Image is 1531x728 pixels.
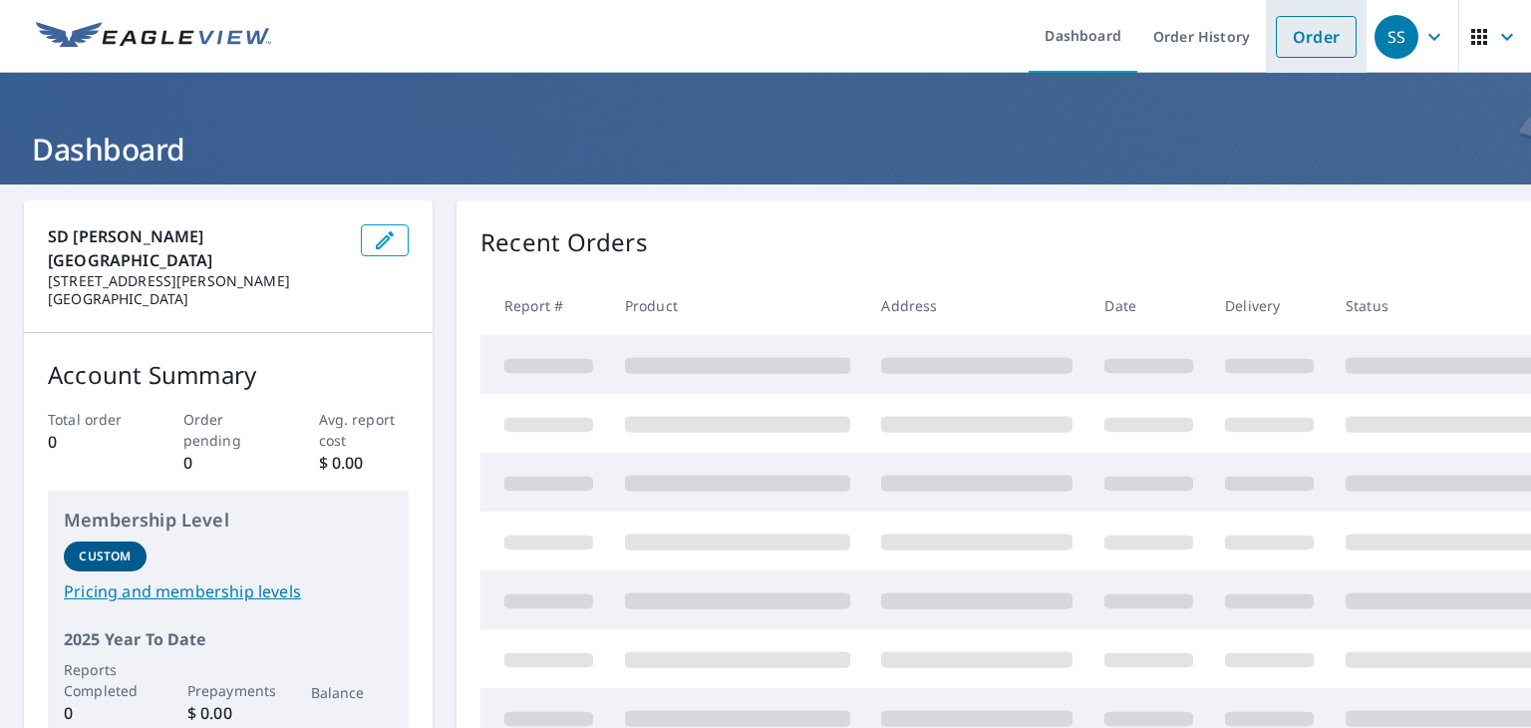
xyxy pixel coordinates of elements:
div: SS [1375,15,1418,59]
p: Custom [79,547,131,565]
h1: Dashboard [24,129,1507,170]
a: Order [1276,16,1357,58]
th: Date [1088,276,1209,335]
p: SD [PERSON_NAME][GEOGRAPHIC_DATA] [48,224,345,272]
p: 0 [64,701,147,725]
p: Total order [48,409,139,430]
p: Reports Completed [64,659,147,701]
p: Order pending [183,409,274,451]
p: Avg. report cost [319,409,410,451]
p: $ 0.00 [319,451,410,475]
p: Prepayments [187,680,270,701]
p: Account Summary [48,357,409,393]
p: Membership Level [64,507,393,534]
p: [GEOGRAPHIC_DATA] [48,290,345,308]
p: 2025 Year To Date [64,627,393,651]
th: Address [865,276,1088,335]
th: Delivery [1209,276,1330,335]
p: 0 [48,430,139,454]
p: $ 0.00 [187,701,270,725]
a: Pricing and membership levels [64,579,393,603]
th: Report # [480,276,609,335]
th: Product [609,276,866,335]
p: Balance [311,682,394,703]
img: EV Logo [36,22,271,52]
p: Recent Orders [480,224,648,260]
p: [STREET_ADDRESS][PERSON_NAME] [48,272,345,290]
p: 0 [183,451,274,475]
